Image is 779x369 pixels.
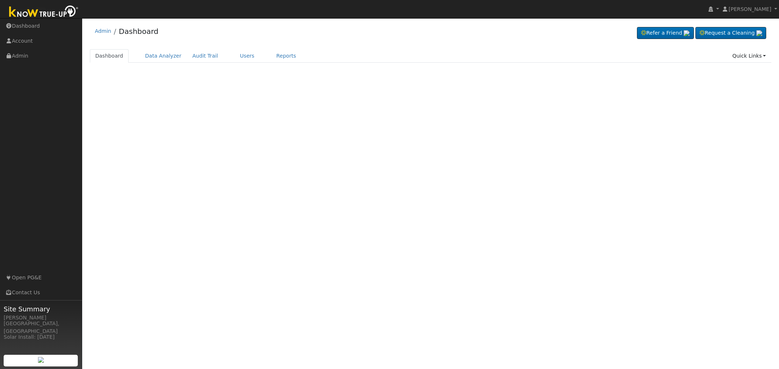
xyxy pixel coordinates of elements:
a: Request a Cleaning [695,27,766,39]
a: Admin [95,28,111,34]
img: Know True-Up [5,4,82,20]
a: Refer a Friend [637,27,694,39]
img: retrieve [756,30,762,36]
span: [PERSON_NAME] [729,6,771,12]
a: Audit Trail [187,49,224,63]
a: Reports [271,49,302,63]
div: Solar Install: [DATE] [4,333,78,341]
span: Site Summary [4,304,78,314]
img: retrieve [684,30,690,36]
a: Dashboard [90,49,129,63]
a: Quick Links [727,49,771,63]
a: Data Analyzer [140,49,187,63]
img: retrieve [38,357,44,363]
div: [PERSON_NAME] [4,314,78,322]
a: Dashboard [119,27,159,36]
div: [GEOGRAPHIC_DATA], [GEOGRAPHIC_DATA] [4,320,78,335]
a: Users [234,49,260,63]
